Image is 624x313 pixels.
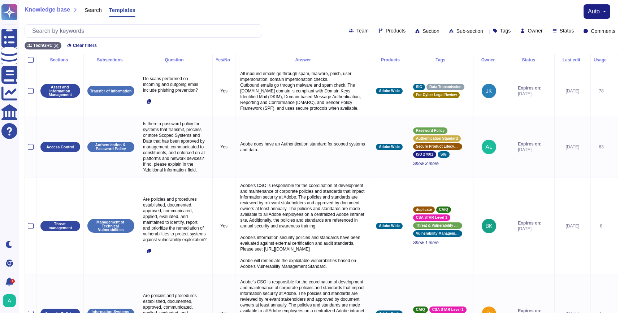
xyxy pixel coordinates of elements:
img: user [482,219,496,233]
span: duplicate [416,208,432,212]
span: Owner [528,28,542,33]
span: For Cyber Legal Review [416,93,457,97]
div: [DATE] [558,144,588,150]
span: Section [422,29,439,34]
span: Data Transmission [429,85,461,89]
span: Status [560,28,574,33]
div: [DATE] [558,223,588,229]
div: Question [141,58,209,62]
span: [DATE] [518,226,541,232]
span: Knowledge base [25,7,70,13]
div: Usage [594,58,609,62]
div: Status [508,58,551,62]
p: Yes [216,88,232,94]
button: user [1,293,21,309]
span: Adobe Wide [379,224,400,228]
div: [DATE] [558,88,588,94]
p: Access Control [46,145,74,149]
span: [DATE] [518,147,541,153]
p: Is there a password policy for systems that transmit, process or store Scoped Systems and Data th... [141,119,209,175]
img: user [482,84,496,98]
span: Clear filters [73,43,97,48]
div: Subsections [87,58,135,62]
p: Adobe’s CSO is responsible for the coordination of development and maintenance of corporate polic... [238,181,370,271]
img: user [3,294,16,307]
div: 78 [594,88,609,94]
img: user [482,140,496,154]
span: [DATE] [518,91,541,97]
span: Tags [500,28,511,33]
div: Owner [476,58,502,62]
span: TechGRC [33,43,53,48]
p: Do scans performed on incoming and outgoing email include phishing prevention? [141,74,209,95]
span: Show 1 more [413,240,470,245]
p: Transfer of Information [90,89,132,93]
div: 8 [594,223,609,229]
span: SIG [416,85,422,89]
span: CAIQ [416,308,425,312]
span: Expires on: [518,220,541,226]
div: Products [376,58,407,62]
span: Search [84,7,102,13]
span: Adobe Wide [379,145,400,149]
span: ISO 27001 [416,153,433,156]
p: All inbound emails go through spam, malware, phish, user impersonation, domain impersonation chec... [238,69,370,113]
p: Management of Technical Vulnerabilities [90,220,132,232]
span: Products [386,28,406,33]
div: Sections [40,58,81,62]
p: Threat management [43,222,78,230]
p: Are policies and procedures established, documented, approved, communicated, applied, evaluated, ... [141,195,209,244]
span: Threat & Vulnerability Management [416,224,459,227]
span: Expires on: [518,85,541,91]
span: Templates [109,7,135,13]
p: Yes [216,223,232,229]
div: Tags [413,58,470,62]
span: Adobe Wide [379,89,400,93]
p: Adobe does have an Authentication standard for scoped systems and data. [238,139,370,155]
span: Expires on: [518,141,541,147]
span: Password Policy [416,129,445,132]
div: 63 [594,144,609,150]
span: Vulnerability Management [416,232,459,235]
span: CSA STAR Level 1 [432,308,464,312]
span: SIG [441,153,447,156]
div: Last edit [558,58,588,62]
div: 1 [10,279,15,283]
span: CSA STAR Level 1 [416,216,447,219]
div: Yes/No [216,58,232,62]
span: auto [588,9,600,14]
button: auto [588,9,606,14]
span: Show 3 more [413,161,470,166]
span: Team [356,28,369,33]
span: Secure Product Lifecycle Standard [416,145,459,148]
p: Authentication & Password Policy [90,143,132,151]
input: Search by keywords [29,25,262,37]
span: CAIQ [439,208,448,212]
p: Yes [216,144,232,150]
p: Asset and Information Management [43,85,78,97]
div: Answer [238,58,370,62]
span: Comments [591,29,615,34]
span: Authentication Standard [416,137,458,140]
span: Sub-section [456,29,483,34]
